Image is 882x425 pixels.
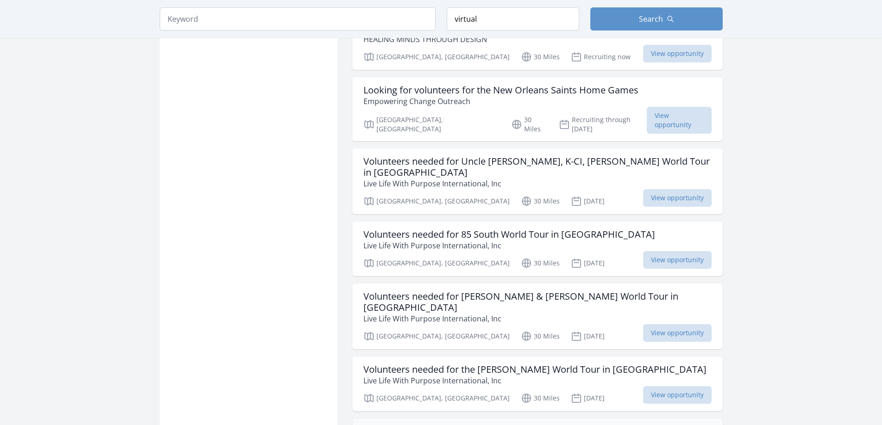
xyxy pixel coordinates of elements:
[363,375,707,386] p: Live Life With Purpose International, Inc
[160,7,436,31] input: Keyword
[363,313,712,324] p: Live Life With Purpose International, Inc
[363,364,707,375] h3: Volunteers needed for the [PERSON_NAME] World Tour in [GEOGRAPHIC_DATA]
[559,115,647,134] p: Recruiting through [DATE]
[571,331,605,342] p: [DATE]
[363,96,638,107] p: Empowering Change Outreach
[639,13,663,25] span: Search
[363,51,510,62] p: [GEOGRAPHIC_DATA], [GEOGRAPHIC_DATA]
[521,51,560,62] p: 30 Miles
[363,258,510,269] p: [GEOGRAPHIC_DATA], [GEOGRAPHIC_DATA]
[643,251,712,269] span: View opportunity
[447,7,579,31] input: Location
[363,240,655,251] p: Live Life With Purpose International, Inc
[363,34,566,45] p: HEALING MINDS THROUGH DESIGN
[363,115,500,134] p: [GEOGRAPHIC_DATA], [GEOGRAPHIC_DATA]
[643,45,712,62] span: View opportunity
[571,393,605,404] p: [DATE]
[571,258,605,269] p: [DATE]
[352,222,723,276] a: Volunteers needed for 85 South World Tour in [GEOGRAPHIC_DATA] Live Life With Purpose Internation...
[352,15,723,70] a: Volunteer at New Orleans Saints Home Games! HEALING MINDS THROUGH DESIGN [GEOGRAPHIC_DATA], [GEOG...
[352,77,723,141] a: Looking for volunteers for the New Orleans Saints Home Games Empowering Change Outreach [GEOGRAPH...
[363,196,510,207] p: [GEOGRAPHIC_DATA], [GEOGRAPHIC_DATA]
[363,85,638,96] h3: Looking for volunteers for the New Orleans Saints Home Games
[571,196,605,207] p: [DATE]
[590,7,723,31] button: Search
[571,51,631,62] p: Recruiting now
[363,393,510,404] p: [GEOGRAPHIC_DATA], [GEOGRAPHIC_DATA]
[352,283,723,349] a: Volunteers needed for [PERSON_NAME] & [PERSON_NAME] World Tour in [GEOGRAPHIC_DATA] Live Life Wit...
[511,115,548,134] p: 30 Miles
[363,331,510,342] p: [GEOGRAPHIC_DATA], [GEOGRAPHIC_DATA]
[521,331,560,342] p: 30 Miles
[643,386,712,404] span: View opportunity
[643,189,712,207] span: View opportunity
[521,393,560,404] p: 30 Miles
[647,107,711,134] span: View opportunity
[352,148,723,214] a: Volunteers needed for Uncle [PERSON_NAME], K-CI, [PERSON_NAME] World Tour in [GEOGRAPHIC_DATA] Li...
[352,357,723,411] a: Volunteers needed for the [PERSON_NAME] World Tour in [GEOGRAPHIC_DATA] Live Life With Purpose In...
[521,258,560,269] p: 30 Miles
[363,229,655,240] h3: Volunteers needed for 85 South World Tour in [GEOGRAPHIC_DATA]
[363,291,712,313] h3: Volunteers needed for [PERSON_NAME] & [PERSON_NAME] World Tour in [GEOGRAPHIC_DATA]
[363,178,712,189] p: Live Life With Purpose International, Inc
[521,196,560,207] p: 30 Miles
[363,156,712,178] h3: Volunteers needed for Uncle [PERSON_NAME], K-CI, [PERSON_NAME] World Tour in [GEOGRAPHIC_DATA]
[643,324,712,342] span: View opportunity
